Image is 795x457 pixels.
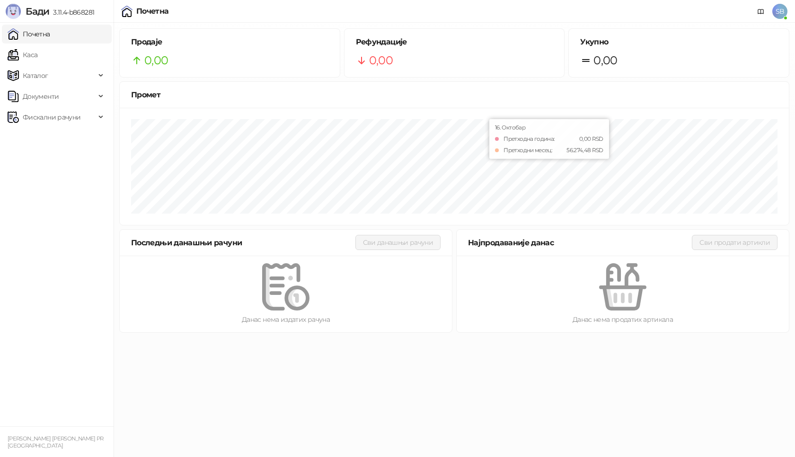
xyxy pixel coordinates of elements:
img: Logo [6,4,21,19]
span: 3.11.4-b868281 [49,8,94,17]
button: Сви продати артикли [692,235,777,250]
h5: Продаје [131,36,328,48]
span: Фискални рачуни [23,108,80,127]
div: Најпродаваније данас [468,237,692,249]
span: SB [772,4,787,19]
div: Промет [131,89,777,101]
small: [PERSON_NAME] [PERSON_NAME] PR [GEOGRAPHIC_DATA] [8,435,104,449]
a: Каса [8,45,37,64]
span: 0,00 [369,52,393,69]
div: Данас нема продатих артикала [472,314,774,325]
div: Последњи данашњи рачуни [131,237,355,249]
span: Документи [23,87,59,106]
span: 0,00 [144,52,168,69]
span: Бади [26,6,49,17]
a: Почетна [8,25,50,43]
div: Почетна [136,8,169,15]
div: Данас нема издатих рачуна [135,314,437,325]
a: Документација [753,4,768,19]
span: 0,00 [593,52,617,69]
h5: Рефундације [356,36,553,48]
h5: Укупно [580,36,777,48]
button: Сви данашњи рачуни [355,235,441,250]
span: Каталог [23,66,48,85]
